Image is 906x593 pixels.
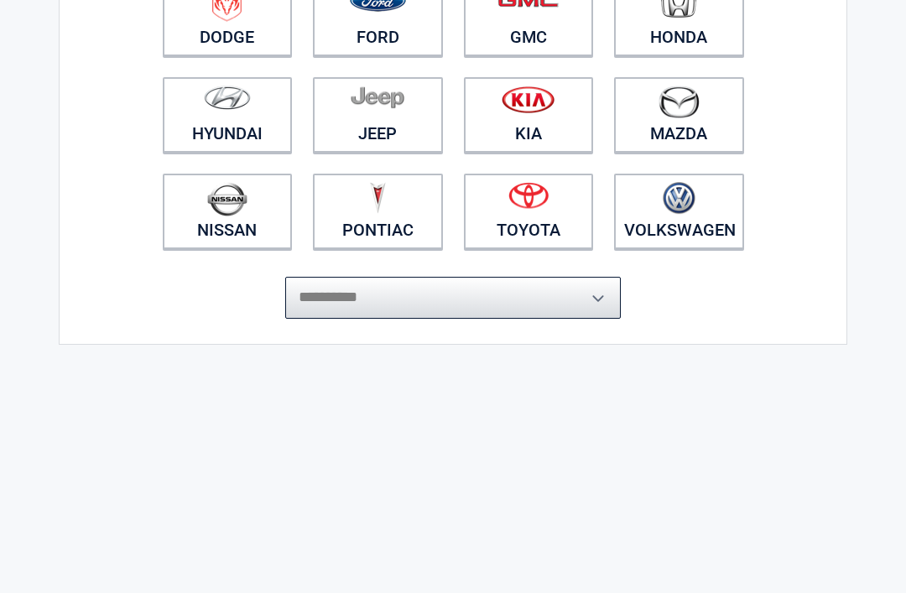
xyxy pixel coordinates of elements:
[369,182,386,214] img: pontiac
[502,86,555,113] img: kia
[163,77,293,153] a: Hyundai
[204,86,251,110] img: hyundai
[313,174,443,249] a: Pontiac
[614,174,744,249] a: Volkswagen
[313,77,443,153] a: Jeep
[663,182,695,215] img: volkswagen
[163,174,293,249] a: Nissan
[351,86,404,109] img: jeep
[207,182,247,216] img: nissan
[508,182,549,209] img: toyota
[464,77,594,153] a: Kia
[658,86,700,118] img: mazda
[464,174,594,249] a: Toyota
[614,77,744,153] a: Mazda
